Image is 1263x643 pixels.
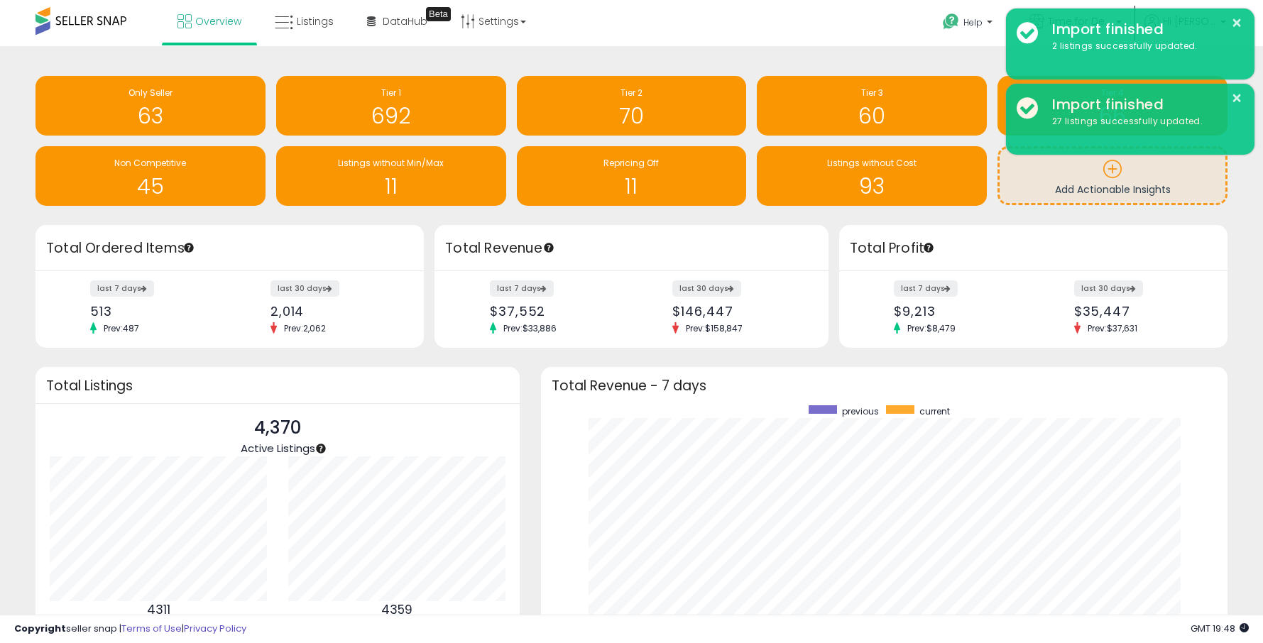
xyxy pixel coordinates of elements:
span: current [919,405,950,417]
label: last 30 days [672,280,741,297]
span: Tier 2 [620,87,643,99]
a: Non Competitive 45 [35,146,266,206]
label: last 7 days [894,280,958,297]
a: Terms of Use [121,622,182,635]
span: Listings [297,14,334,28]
a: Listings without Min/Max 11 [276,146,506,206]
h1: 11 [524,175,740,198]
div: 2,014 [270,304,399,319]
span: Tier 3 [861,87,883,99]
label: last 30 days [1074,280,1143,297]
h1: 11 [283,175,499,198]
span: Overview [195,14,241,28]
label: last 30 days [270,280,339,297]
h1: 60 [764,104,980,128]
button: × [1231,14,1242,32]
div: Tooltip anchor [542,241,555,254]
a: Help [931,2,1007,46]
h3: Total Profit [850,238,1217,258]
h1: 692 [283,104,499,128]
span: Non Competitive [114,157,186,169]
span: Tier 1 [381,87,401,99]
span: Prev: $8,479 [900,322,963,334]
div: Tooltip anchor [426,7,451,21]
a: Repricing Off 11 [517,146,747,206]
div: $37,552 [490,304,620,319]
span: Add Actionable Insights [1055,182,1171,197]
b: 4359 [381,601,412,618]
a: Only Seller 63 [35,76,266,136]
button: × [1231,89,1242,107]
div: seller snap | | [14,622,246,636]
a: Tier 4 66 [997,76,1228,136]
h1: 45 [43,175,258,198]
label: last 7 days [90,280,154,297]
span: Prev: $37,631 [1081,322,1144,334]
span: Prev: $33,886 [496,322,564,334]
span: Prev: 487 [97,322,146,334]
div: 27 listings successfully updated. [1041,115,1244,128]
h1: 70 [524,104,740,128]
strong: Copyright [14,622,66,635]
div: $146,447 [672,304,803,319]
b: 4311 [147,601,170,618]
span: DataHub [383,14,427,28]
h3: Total Listings [46,380,509,391]
span: Help [963,16,983,28]
a: Privacy Policy [184,622,246,635]
span: Repricing Off [603,157,659,169]
span: Only Seller [129,87,173,99]
div: $9,213 [894,304,1022,319]
label: last 7 days [490,280,554,297]
h1: 63 [43,104,258,128]
span: previous [842,405,879,417]
span: Prev: 2,062 [277,322,333,334]
a: Tier 2 70 [517,76,747,136]
span: 2025-08-11 19:48 GMT [1191,622,1249,635]
a: Add Actionable Insights [1000,148,1225,203]
h3: Total Ordered Items [46,238,413,258]
a: Tier 1 692 [276,76,506,136]
div: Import finished [1041,19,1244,40]
div: 2 listings successfully updated. [1041,40,1244,53]
div: Tooltip anchor [315,442,327,455]
a: Tier 3 60 [757,76,987,136]
span: Listings without Min/Max [338,157,444,169]
span: Listings without Cost [827,157,917,169]
div: 513 [90,304,219,319]
div: $35,447 [1074,304,1203,319]
h1: 93 [764,175,980,198]
h3: Total Revenue - 7 days [552,380,1217,391]
div: Import finished [1041,94,1244,115]
i: Get Help [942,13,960,31]
div: Tooltip anchor [182,241,195,254]
h1: 66 [1005,104,1220,128]
a: Listings without Cost 93 [757,146,987,206]
p: 4,370 [241,414,315,441]
h3: Total Revenue [445,238,818,258]
span: Active Listings [241,441,315,456]
span: Prev: $158,847 [679,322,750,334]
div: Tooltip anchor [922,241,935,254]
